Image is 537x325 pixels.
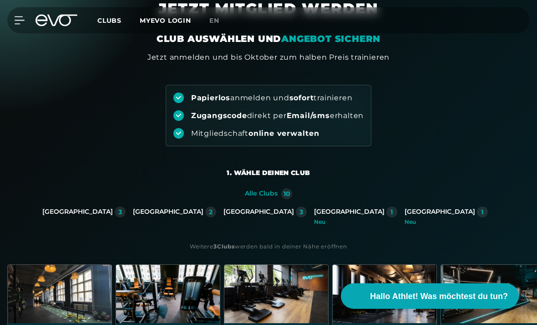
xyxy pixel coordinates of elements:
[224,265,328,324] img: Berlin Spittelmarkt
[42,208,113,217] div: [GEOGRAPHIC_DATA]
[191,93,353,103] div: anmelden und trainieren
[140,16,191,25] a: MYEVO LOGIN
[209,15,230,26] a: en
[390,209,393,216] div: 1
[116,265,220,324] img: Berlin Rosenthaler Platz
[287,112,330,120] strong: Email/sms
[314,208,385,217] div: [GEOGRAPHIC_DATA]
[97,16,140,25] a: Clubs
[191,112,247,120] strong: Zugangscode
[223,208,294,217] div: [GEOGRAPHIC_DATA]
[405,220,488,225] div: Neu
[191,111,364,121] div: direkt per erhalten
[284,191,290,197] div: 10
[245,190,278,198] div: Alle Clubs
[8,265,111,324] img: Berlin Alexanderplatz
[227,169,310,178] div: 1. Wähle deinen Club
[333,265,436,324] img: Düsseldorf Le Flair
[133,208,203,217] div: [GEOGRAPHIC_DATA]
[405,208,475,217] div: [GEOGRAPHIC_DATA]
[147,52,390,63] div: Jetzt anmelden und bis Oktober zum halben Preis trainieren
[370,290,508,303] span: Hallo Athlet! Was möchtest du tun?
[118,209,122,216] div: 3
[209,209,213,216] div: 2
[209,16,219,25] span: en
[299,209,303,216] div: 3
[191,129,319,139] div: Mitgliedschaft
[191,94,230,103] strong: Papierlos
[248,129,319,138] strong: online verwalten
[289,94,314,103] strong: sofort
[341,284,519,309] button: Hallo Athlet! Was möchtest du tun?
[217,243,235,250] strong: Clubs
[314,220,397,225] div: Neu
[213,243,217,250] strong: 3
[481,209,483,216] div: 1
[97,16,122,25] span: Clubs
